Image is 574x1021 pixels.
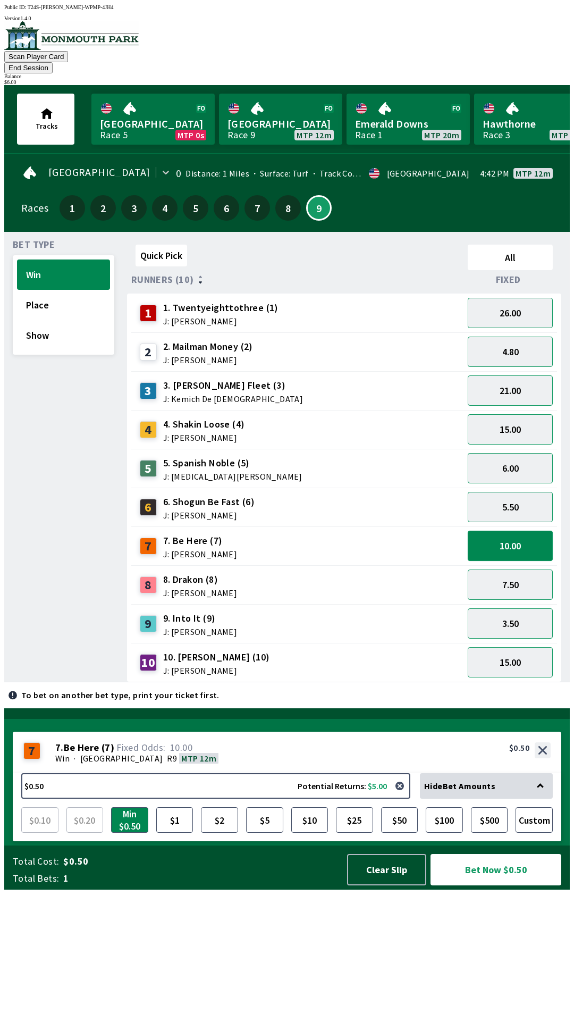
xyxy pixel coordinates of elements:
[502,501,519,513] span: 5.50
[48,168,150,177] span: [GEOGRAPHIC_DATA]
[183,195,208,221] button: 5
[430,854,561,885] button: Bet Now $0.50
[294,810,326,830] span: $10
[163,511,255,520] span: J: [PERSON_NAME]
[163,573,237,587] span: 8. Drakon (8)
[249,810,281,830] span: $5
[502,462,519,474] span: 6.00
[140,576,157,593] div: 8
[131,275,194,284] span: Runners (10)
[131,274,463,285] div: Runners (10)
[339,810,370,830] span: $25
[163,433,245,442] span: J: [PERSON_NAME]
[468,414,553,445] button: 15.00
[163,395,303,403] span: J: Kemich De [DEMOGRAPHIC_DATA]
[347,854,426,885] button: Clear Slip
[152,195,178,221] button: 4
[244,195,270,221] button: 7
[381,807,418,833] button: $50
[246,807,283,833] button: $5
[4,73,570,79] div: Balance
[36,121,58,131] span: Tracks
[140,654,157,671] div: 10
[62,204,82,212] span: 1
[163,456,302,470] span: 5. Spanish Noble (5)
[167,753,177,764] span: R9
[468,608,553,639] button: 3.50
[428,810,460,830] span: $100
[471,807,508,833] button: $500
[181,753,216,764] span: MTP 12m
[163,534,237,548] span: 7. Be Here (7)
[468,492,553,522] button: 5.50
[13,872,59,885] span: Total Bets:
[509,742,529,753] div: $0.50
[424,781,495,791] span: Hide Bet Amounts
[480,169,509,178] span: 4:42 PM
[387,169,470,178] div: [GEOGRAPHIC_DATA]
[347,94,470,145] a: Emerald DownsRace 1MTP 20m
[100,117,206,131] span: [GEOGRAPHIC_DATA]
[336,807,373,833] button: $25
[111,807,148,833] button: Min $0.50
[4,4,570,10] div: Public ID:
[163,612,237,625] span: 9. Into It (9)
[275,195,301,221] button: 8
[291,807,328,833] button: $10
[518,810,550,830] span: Custom
[4,51,68,62] button: Scan Player Card
[4,79,570,85] div: $ 6.00
[102,742,114,753] span: ( 7 )
[463,274,557,285] div: Fixed
[140,305,157,322] div: 1
[23,742,40,759] div: 7
[249,168,309,179] span: Surface: Turf
[93,204,113,212] span: 2
[440,863,552,876] span: Bet Now $0.50
[185,204,206,212] span: 5
[502,579,519,591] span: 7.50
[496,275,521,284] span: Fixed
[13,855,59,868] span: Total Cost:
[468,298,553,328] button: 26.00
[17,290,110,320] button: Place
[227,131,255,139] div: Race 9
[468,245,553,270] button: All
[140,499,157,516] div: 6
[140,344,157,361] div: 2
[163,472,302,481] span: J: [MEDICAL_DATA][PERSON_NAME]
[355,131,383,139] div: Race 1
[17,320,110,350] button: Show
[17,260,110,290] button: Win
[163,650,270,664] span: 10. [PERSON_NAME] (10)
[178,131,204,139] span: MTP 0s
[4,21,139,50] img: venue logo
[114,810,146,830] span: Min $0.50
[468,337,553,367] button: 4.80
[384,810,416,830] span: $50
[63,872,337,885] span: 1
[21,204,48,212] div: Races
[306,195,332,221] button: 9
[64,742,99,753] span: Be Here
[310,205,328,211] span: 9
[21,691,220,699] p: To bet on another bet type, print your ticket first.
[468,570,553,600] button: 7.50
[309,168,402,179] span: Track Condition: Firm
[163,417,245,431] span: 4. Shakin Loose (4)
[163,495,255,509] span: 6. Shogun Be Fast (6)
[4,15,570,21] div: Version 1.4.0
[163,340,253,354] span: 2. Mailman Money (2)
[55,742,64,753] span: 7 .
[74,753,75,764] span: ·
[474,810,505,830] span: $500
[163,379,303,392] span: 3. [PERSON_NAME] Fleet (3)
[201,807,238,833] button: $2
[163,550,237,558] span: J: [PERSON_NAME]
[219,94,342,145] a: [GEOGRAPHIC_DATA]Race 9MTP 12m
[516,807,553,833] button: Custom
[136,245,187,266] button: Quick Pick
[100,131,128,139] div: Race 5
[63,855,337,868] span: $0.50
[278,204,298,212] span: 8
